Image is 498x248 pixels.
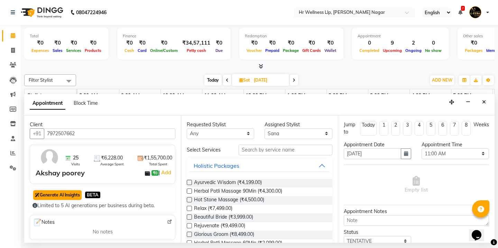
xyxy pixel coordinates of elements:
[100,162,124,167] span: Average Spent
[51,39,64,47] div: ₹0
[479,97,489,108] button: Close
[93,228,113,236] span: No notes
[159,168,172,177] span: |
[323,39,338,47] div: ₹0
[265,121,332,128] div: Assigned Stylist
[451,91,473,101] a: 5:00 PM
[144,154,172,162] span: ₹1,55,700.00
[27,92,42,99] span: Stylist
[30,128,44,139] button: +91
[30,39,51,47] div: ₹0
[327,91,349,101] a: 2:00 PM
[18,3,65,22] img: logo
[469,220,491,241] iframe: chat widget
[30,97,65,110] span: Appointment
[438,121,447,136] li: 6
[149,162,167,167] span: Total Spent
[344,208,489,215] div: Appointment Notes
[179,39,213,47] div: ₹34,57,111
[73,154,79,162] span: 25
[381,39,404,47] div: 9
[194,187,282,196] span: Herbal Potli Massage 90Min (₹4,300.00)
[123,39,136,47] div: ₹0
[463,48,485,53] span: Packages
[323,48,338,53] span: Wallet
[74,100,98,106] span: Block Time
[33,190,82,200] button: Generate AI Insights
[30,48,51,53] span: Expenses
[71,162,80,167] span: Visits
[344,229,411,236] div: Status
[423,48,443,53] span: No show
[405,176,428,194] span: Empty list
[77,91,100,101] a: 8:00 AM
[148,48,179,53] span: Online/Custom
[381,48,404,53] span: Upcoming
[469,6,481,18] img: null
[391,121,400,136] li: 2
[415,121,424,136] li: 4
[473,121,489,128] div: Weeks
[194,162,239,170] div: Holistic Packages
[39,148,59,168] img: avatar
[245,48,264,53] span: Voucher
[281,39,301,47] div: ₹0
[430,75,454,85] button: ADD NEW
[194,213,253,222] span: Beautiful Bride (₹3,999.00)
[432,77,452,83] span: ADD NEW
[362,121,375,129] div: Today
[194,239,282,248] span: Herbal Potli Massage 60Min (₹2,099.00)
[245,39,264,47] div: ₹0
[194,196,264,205] span: Hot Stone Massage (₹4,500.00)
[344,148,401,159] input: yyyy-mm-dd
[194,231,254,239] span: Glorious Groom (₹8,499.00)
[29,77,53,83] span: Filter Stylist
[123,33,225,39] div: Finance
[85,192,100,198] span: BETA
[238,77,252,83] span: Sat
[136,39,148,47] div: ₹0
[404,48,423,53] span: Ongoing
[194,222,245,231] span: Rejuvenate (₹9,499.00)
[64,39,83,47] div: ₹0
[51,48,64,53] span: Sales
[344,141,411,148] div: Appointment Date
[204,75,222,85] span: Today
[44,128,175,139] input: Search by Name/Mobile/Email/Code
[410,91,432,101] a: 4:00 PM
[344,121,357,136] div: Jump to
[245,33,338,39] div: Redemption
[83,48,103,53] span: Products
[161,91,186,101] a: 10:00 AM
[422,141,489,148] div: Appointment Time
[202,91,227,101] a: 11:00 AM
[463,39,485,47] div: ₹0
[301,48,323,53] span: Gift Cards
[244,91,268,101] a: 12:00 PM
[30,121,175,128] div: Client
[148,39,179,47] div: ₹0
[426,121,435,136] li: 5
[285,91,307,101] a: 1:00 PM
[151,170,159,176] span: ₹0
[423,39,443,47] div: 0
[403,121,412,136] li: 3
[239,145,332,155] input: Search by service name
[461,6,465,11] span: 7
[458,9,462,16] a: 7
[136,48,148,53] span: Card
[281,48,301,53] span: Package
[194,205,232,213] span: Relax (₹7,499.00)
[83,39,103,47] div: ₹0
[450,121,459,136] li: 7
[182,146,233,154] div: Select Services
[358,39,381,47] div: 0
[76,3,107,22] b: 08047224946
[462,121,471,136] li: 8
[368,91,390,101] a: 3:00 PM
[33,202,173,209] div: Limited to 5 AI generations per business during beta.
[185,48,208,53] span: Petty cash
[33,218,55,227] span: Notes
[358,48,381,53] span: Completed
[264,39,281,47] div: ₹0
